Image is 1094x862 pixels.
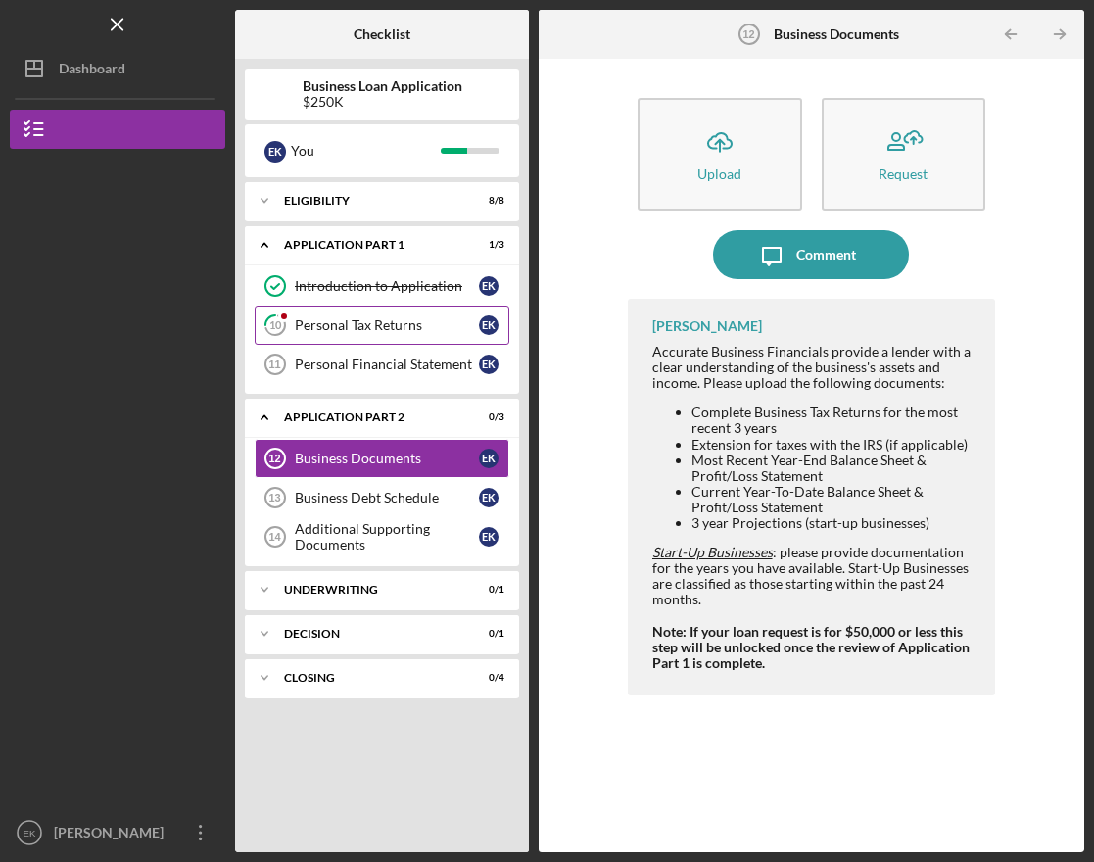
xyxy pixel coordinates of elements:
div: Personal Tax Returns [295,317,479,333]
a: Introduction to ApplicationEK [255,266,509,306]
tspan: 12 [742,28,754,40]
li: Complete Business Tax Returns for the most recent 3 years [691,405,976,436]
b: Business Loan Application [303,78,462,94]
tspan: 11 [268,359,280,370]
a: 13Business Debt ScheduleEK [255,478,509,517]
div: $250K [303,94,462,110]
div: Application Part 2 [284,411,455,423]
div: Decision [284,628,455,640]
button: Dashboard [10,49,225,88]
div: Request [879,167,928,181]
a: 14Additional Supporting DocumentsEK [255,517,509,556]
div: E K [479,276,499,296]
tspan: 13 [268,492,280,503]
div: 0 / 1 [469,628,504,640]
div: E K [479,449,499,468]
div: E K [479,488,499,507]
b: Checklist [354,26,410,42]
div: 0 / 1 [469,584,504,596]
div: 0 / 3 [469,411,504,423]
li: Most Recent Year-End Balance Sheet & Profit/Loss Statement [691,453,976,484]
div: E K [264,141,286,163]
a: 10Personal Tax ReturnsEK [255,306,509,345]
text: EK [24,828,36,838]
div: E K [479,355,499,374]
b: Business Documents [774,26,899,42]
tspan: 12 [268,453,280,464]
div: 0 / 4 [469,672,504,684]
li: 3 year Projections (start-up businesses) [691,515,976,531]
div: [PERSON_NAME] [652,318,762,334]
em: Start-Up Businesses [652,544,773,560]
tspan: 14 [268,531,281,543]
tspan: 10 [269,319,282,332]
div: Underwriting [284,584,455,596]
button: EK[PERSON_NAME] [10,813,225,852]
div: Application Part 1 [284,239,455,251]
button: Request [822,98,986,211]
div: You [291,134,441,168]
div: Dashboard [59,49,125,93]
li: Current Year-To-Date Balance Sheet & Profit/Loss Statement [691,484,976,515]
a: 11Personal Financial StatementEK [255,345,509,384]
div: Additional Supporting Documents [295,521,479,552]
div: Eligibility [284,195,455,207]
div: Business Documents [295,451,479,466]
div: Comment [796,230,856,279]
button: Upload [638,98,802,211]
div: Closing [284,672,455,684]
strong: Note: If your loan request is for $50,000 or less this step will be unlocked once the review of A... [652,623,970,671]
div: 8 / 8 [469,195,504,207]
div: E K [479,315,499,335]
div: Upload [697,167,741,181]
li: Extension for taxes with the IRS (if applicable) [691,437,976,453]
div: 1 / 3 [469,239,504,251]
div: Introduction to Application [295,278,479,294]
div: Business Debt Schedule [295,490,479,505]
div: Personal Financial Statement [295,357,479,372]
a: 12Business DocumentsEK [255,439,509,478]
div: [PERSON_NAME] [49,813,176,857]
div: Accurate Business Financials provide a lender with a clear understanding of the business's assets... [652,344,976,671]
div: E K [479,527,499,547]
button: Comment [713,230,909,279]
